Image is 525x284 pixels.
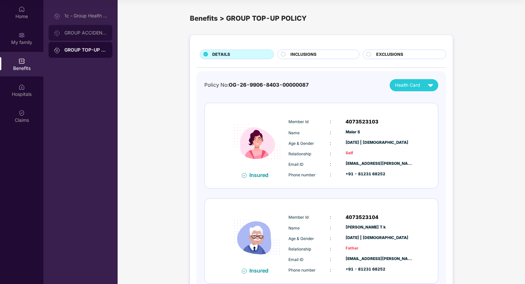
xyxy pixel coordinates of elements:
span: Phone number [288,172,316,177]
img: svg+xml;base64,PHN2ZyB3aWR0aD0iMjAiIGhlaWdodD0iMjAiIHZpZXdCb3g9IjAgMCAyMCAyMCIgZmlsbD0ibm9uZSIgeG... [18,32,25,38]
div: [DATE] | [DEMOGRAPHIC_DATA] [346,235,413,241]
span: DETAILS [212,51,230,58]
span: OG-26-9906-8403-00000087 [229,82,309,88]
span: Name [288,226,300,230]
span: : [330,235,331,241]
img: icon [228,208,287,267]
span: : [330,256,331,262]
div: Insured [249,172,272,178]
span: INCLUSIONS [290,51,316,58]
span: : [330,246,331,251]
div: [EMAIL_ADDRESS][PERSON_NAME][DOMAIN_NAME] [346,256,413,262]
div: Self [346,150,413,156]
span: : [330,140,331,146]
div: 4073523103 [346,118,413,126]
div: +91 - 81231 68252 [346,266,413,273]
div: [EMAIL_ADDRESS][PERSON_NAME][DOMAIN_NAME] [346,161,413,167]
span: : [330,161,331,167]
img: icon [228,112,287,171]
img: svg+xml;base64,PHN2ZyB3aWR0aD0iMjAiIGhlaWdodD0iMjAiIHZpZXdCb3g9IjAgMCAyMCAyMCIgZmlsbD0ibm9uZSIgeG... [54,13,60,19]
span: Member Id [288,215,308,220]
div: Insured [249,267,272,274]
img: svg+xml;base64,PHN2ZyB4bWxucz0iaHR0cDovL3d3dy53My5vcmcvMjAwMC9zdmciIHZpZXdCb3g9IjAgMCAyNCAyNCIgd2... [425,79,436,91]
div: GROUP TOP-UP POLICY [64,47,107,53]
img: svg+xml;base64,PHN2ZyBpZD0iQ2xhaW0iIHhtbG5zPSJodHRwOi8vd3d3LnczLm9yZy8yMDAwL3N2ZyIgd2lkdGg9IjIwIi... [18,110,25,116]
div: Policy No: [204,81,309,89]
span: : [330,130,331,135]
span: : [330,214,331,220]
span: Member Id [288,119,308,124]
span: Age & Gender [288,141,314,146]
span: : [330,225,331,230]
span: : [330,267,331,273]
span: : [330,151,331,156]
span: : [330,172,331,177]
span: Email ID [288,162,304,167]
div: 4073523104 [346,213,413,221]
div: Father [346,245,413,251]
div: Benefits > GROUP TOP-UP POLICY [190,13,453,24]
span: Relationship [288,247,311,251]
span: Relationship [288,151,311,156]
img: svg+xml;base64,PHN2ZyBpZD0iSG9zcGl0YWxzIiB4bWxucz0iaHR0cDovL3d3dy53My5vcmcvMjAwMC9zdmciIHdpZHRoPS... [18,84,25,90]
span: EXCLUSIONS [376,51,403,58]
div: 1c - Group Health Insurance [64,13,107,18]
img: svg+xml;base64,PHN2ZyB4bWxucz0iaHR0cDovL3d3dy53My5vcmcvMjAwMC9zdmciIHdpZHRoPSIxNiIgaGVpZ2h0PSIxNi... [242,173,247,178]
div: [PERSON_NAME] T k [346,224,413,230]
div: [DATE] | [DEMOGRAPHIC_DATA] [346,140,413,146]
img: svg+xml;base64,PHN2ZyB4bWxucz0iaHR0cDovL3d3dy53My5vcmcvMjAwMC9zdmciIHdpZHRoPSIxNiIgaGVpZ2h0PSIxNi... [242,269,247,273]
span: Phone number [288,268,316,273]
span: Email ID [288,257,304,262]
span: Name [288,130,300,135]
span: Age & Gender [288,236,314,241]
span: Health Card [395,82,420,89]
button: Health Card [390,79,438,91]
span: : [330,119,331,124]
div: Malar S [346,129,413,135]
img: svg+xml;base64,PHN2ZyBpZD0iQmVuZWZpdHMiIHhtbG5zPSJodHRwOi8vd3d3LnczLm9yZy8yMDAwL3N2ZyIgd2lkdGg9Ij... [18,58,25,64]
img: svg+xml;base64,PHN2ZyB3aWR0aD0iMjAiIGhlaWdodD0iMjAiIHZpZXdCb3g9IjAgMCAyMCAyMCIgZmlsbD0ibm9uZSIgeG... [54,47,60,54]
div: GROUP ACCIDENTAL INSURANCE [64,30,107,35]
img: svg+xml;base64,PHN2ZyBpZD0iSG9tZSIgeG1sbnM9Imh0dHA6Ly93d3cudzMub3JnLzIwMDAvc3ZnIiB3aWR0aD0iMjAiIG... [18,6,25,12]
div: +91 - 81231 68252 [346,171,413,177]
img: svg+xml;base64,PHN2ZyB3aWR0aD0iMjAiIGhlaWdodD0iMjAiIHZpZXdCb3g9IjAgMCAyMCAyMCIgZmlsbD0ibm9uZSIgeG... [54,30,60,36]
